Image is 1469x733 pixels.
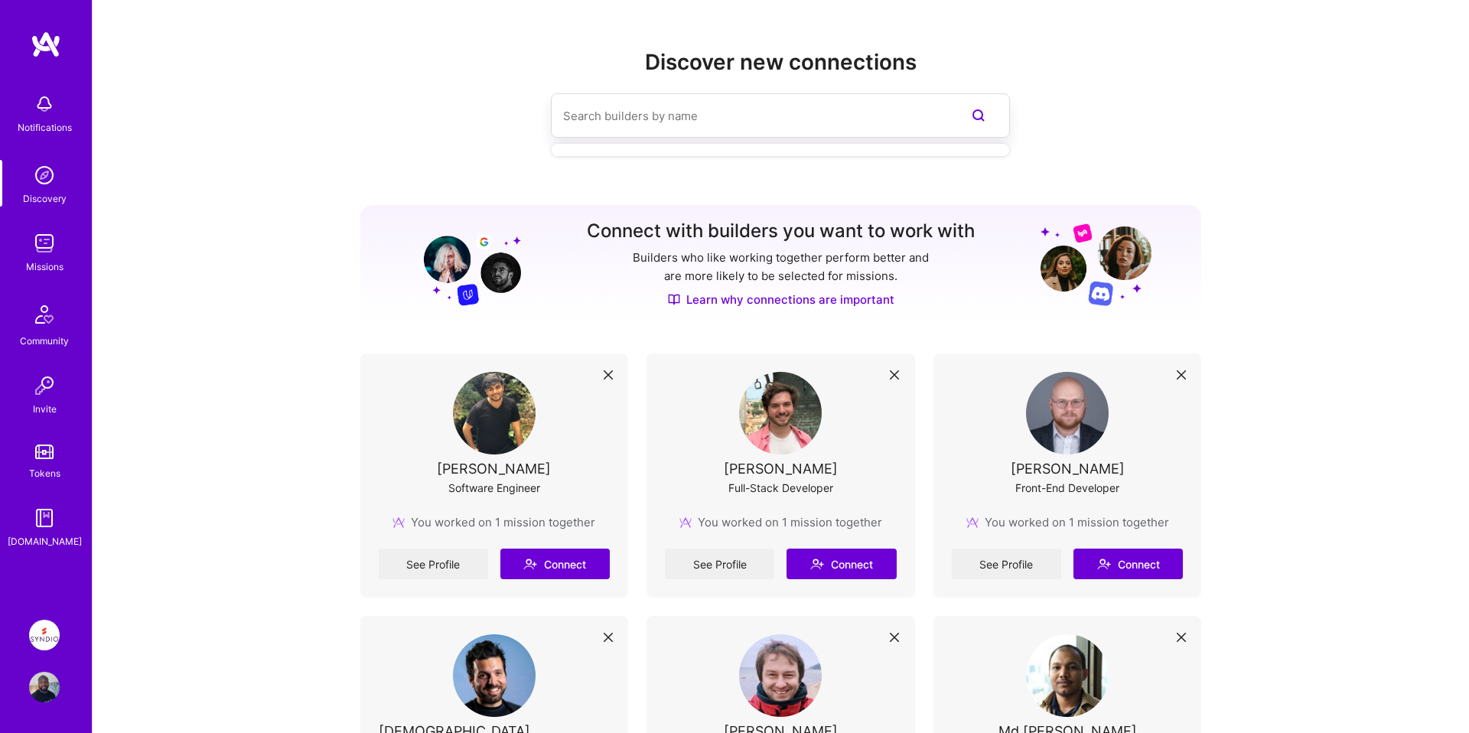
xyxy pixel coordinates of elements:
img: User Avatar [29,672,60,702]
i: icon Close [890,370,899,380]
div: Notifications [18,119,72,135]
img: Grow your network [410,222,521,306]
img: teamwork [29,228,60,259]
button: Connect [500,549,610,579]
img: Invite [29,370,60,401]
div: [PERSON_NAME] [1011,461,1125,477]
div: Tokens [29,465,60,481]
img: mission icon [392,516,405,529]
input: Search builders by name [563,96,936,135]
div: Full-Stack Developer [728,480,833,496]
img: bell [29,89,60,119]
div: Front-End Developer [1015,480,1119,496]
h2: Discover new connections [360,50,1202,75]
a: Syndio: Transformation Engine Modernization [25,620,64,650]
img: Grow your network [1041,223,1151,306]
div: [PERSON_NAME] [724,461,838,477]
img: User Avatar [739,634,822,717]
i: icon Close [604,370,613,380]
i: icon Connect [1097,557,1111,571]
a: Learn why connections are important [668,292,894,308]
div: Invite [33,401,57,417]
button: Connect [1073,549,1183,579]
div: Discovery [23,191,67,207]
div: [PERSON_NAME] [437,461,551,477]
img: Syndio: Transformation Engine Modernization [29,620,60,650]
p: Builders who like working together perform better and are more likely to be selected for missions. [630,249,932,285]
img: User Avatar [1026,634,1109,717]
img: Community [26,296,63,333]
img: Discover [668,293,680,306]
a: See Profile [952,549,1061,579]
i: icon Close [890,633,899,642]
img: User Avatar [453,372,536,454]
div: You worked on 1 mission together [966,514,1169,530]
a: See Profile [665,549,774,579]
img: discovery [29,160,60,191]
div: Software Engineer [448,480,540,496]
i: icon Connect [810,557,824,571]
i: icon Close [604,633,613,642]
img: logo [31,31,61,58]
div: Community [20,333,69,349]
div: [DOMAIN_NAME] [8,533,82,549]
img: User Avatar [1026,372,1109,454]
img: guide book [29,503,60,533]
a: See Profile [379,549,488,579]
button: Connect [787,549,896,579]
h3: Connect with builders you want to work with [587,220,975,243]
a: User Avatar [25,672,64,702]
div: You worked on 1 mission together [679,514,882,530]
i: icon Close [1177,370,1186,380]
img: tokens [35,445,54,459]
img: User Avatar [739,372,822,454]
i: icon Close [1177,633,1186,642]
img: User Avatar [453,634,536,717]
div: Missions [26,259,64,275]
i: icon SearchPurple [969,106,988,125]
i: icon Connect [523,557,537,571]
img: mission icon [966,516,979,529]
img: mission icon [679,516,692,529]
div: You worked on 1 mission together [392,514,595,530]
